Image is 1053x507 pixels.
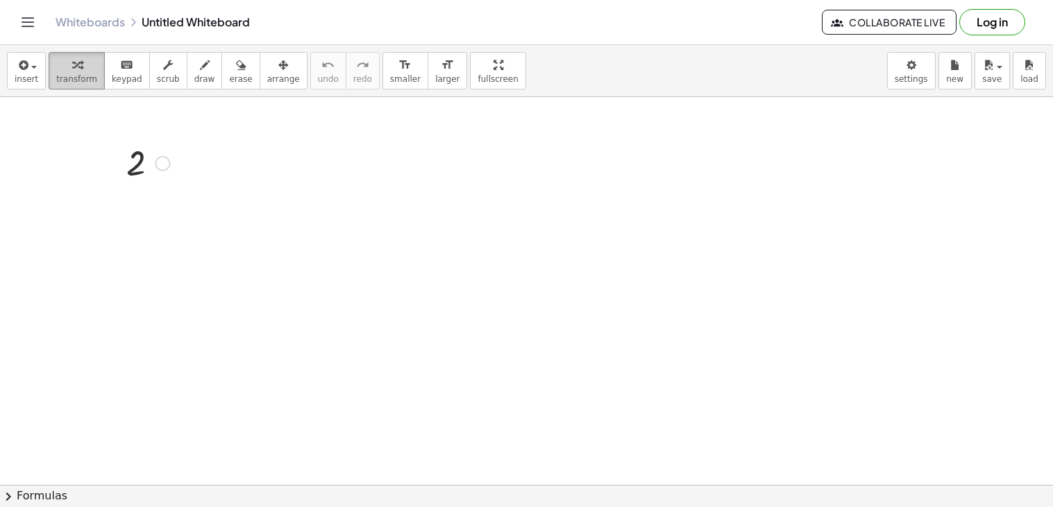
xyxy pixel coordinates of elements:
button: keyboardkeypad [104,52,150,89]
button: scrub [149,52,187,89]
span: arrange [267,74,300,84]
button: transform [49,52,105,89]
button: Collaborate Live [822,10,957,35]
span: fullscreen [478,74,518,84]
span: insert [15,74,38,84]
button: Log in [959,9,1025,35]
span: transform [56,74,97,84]
button: arrange [260,52,308,89]
span: new [946,74,963,84]
span: Collaborate Live [834,16,945,28]
span: smaller [390,74,421,84]
span: load [1020,74,1038,84]
span: settings [895,74,928,84]
span: larger [435,74,460,84]
i: format_size [398,57,412,74]
button: Toggle navigation [17,11,39,33]
button: settings [887,52,936,89]
button: format_sizesmaller [382,52,428,89]
button: insert [7,52,46,89]
button: erase [221,52,260,89]
button: undoundo [310,52,346,89]
i: format_size [441,57,454,74]
button: fullscreen [470,52,525,89]
button: save [975,52,1010,89]
span: erase [229,74,252,84]
button: redoredo [346,52,380,89]
span: save [982,74,1002,84]
button: draw [187,52,223,89]
button: new [938,52,972,89]
a: Whiteboards [56,15,125,29]
i: undo [321,57,335,74]
span: draw [194,74,215,84]
i: redo [356,57,369,74]
span: redo [353,74,372,84]
span: keypad [112,74,142,84]
span: undo [318,74,339,84]
i: keyboard [120,57,133,74]
button: load [1013,52,1046,89]
button: format_sizelarger [428,52,467,89]
span: scrub [157,74,180,84]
